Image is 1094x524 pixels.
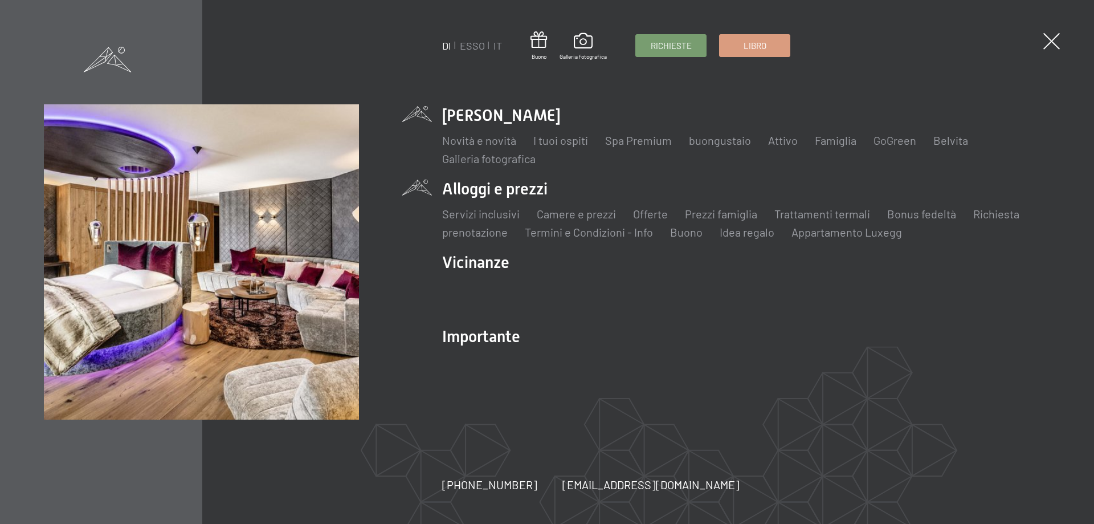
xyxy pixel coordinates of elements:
a: Richiesta [973,207,1019,221]
a: Buono [670,225,703,239]
a: Belvita [933,133,968,147]
a: prenotazione [442,225,508,239]
a: DI [442,39,451,52]
a: Appartamento Luxegg [791,225,902,239]
font: [PHONE_NUMBER] [442,478,537,491]
a: ESSO [460,39,485,52]
a: Trattamenti termali [774,207,870,221]
a: Novità e novità [442,133,516,147]
a: Offerte [633,207,668,221]
a: Spa Premium [605,133,672,147]
a: Bonus fedeltà [887,207,956,221]
a: Termini e Condizioni - Info [525,225,653,239]
font: Galleria fotografica [560,53,607,60]
a: GoGreen [873,133,916,147]
a: Idea regalo [720,225,774,239]
a: buongustaio [689,133,751,147]
font: [EMAIL_ADDRESS][DOMAIN_NAME] [562,478,740,491]
a: Galleria fotografica [442,152,536,165]
a: Servizi inclusivi [442,207,520,221]
a: [EMAIL_ADDRESS][DOMAIN_NAME] [562,477,740,493]
a: Famiglia [815,133,856,147]
a: Galleria fotografica [560,33,607,60]
a: Richieste [636,35,706,56]
a: I tuoi ospiti [533,133,588,147]
a: [PHONE_NUMBER] [442,477,537,493]
a: Buono [530,31,547,60]
a: Attivo [768,133,798,147]
font: Libro [744,40,766,51]
a: Libro [720,35,790,56]
a: Camere e prezzi [537,207,616,221]
font: Buono [532,53,546,60]
a: Prezzi famiglia [685,207,757,221]
a: IT [493,39,502,52]
font: Richieste [651,40,692,51]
